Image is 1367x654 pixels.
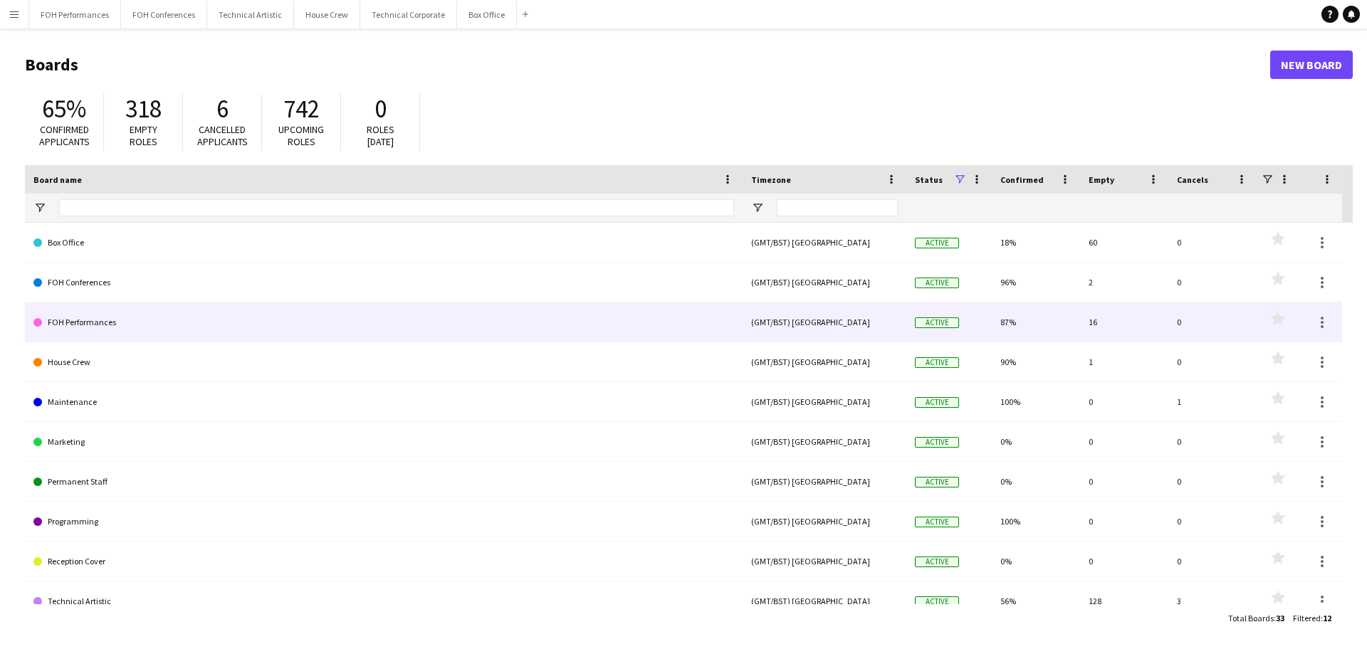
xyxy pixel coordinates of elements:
a: New Board [1270,51,1353,79]
span: Active [915,317,959,328]
span: Timezone [751,174,791,185]
div: 90% [992,342,1080,381]
span: 6 [216,93,229,125]
div: (GMT/BST) [GEOGRAPHIC_DATA] [743,422,906,461]
div: : [1293,604,1331,632]
span: Empty roles [130,123,157,148]
span: 12 [1323,613,1331,623]
span: Cancels [1177,174,1208,185]
div: 0 [1168,502,1257,541]
span: Upcoming roles [278,123,324,148]
div: 0 [1080,462,1168,501]
button: Open Filter Menu [33,201,46,214]
div: 1 [1168,382,1257,421]
a: House Crew [33,342,734,382]
button: Technical Corporate [360,1,457,28]
div: (GMT/BST) [GEOGRAPHIC_DATA] [743,462,906,501]
button: FOH Conferences [121,1,207,28]
div: 128 [1080,581,1168,621]
div: 0 [1080,382,1168,421]
div: 0 [1080,542,1168,581]
span: 0 [375,93,387,125]
div: 0 [1168,223,1257,262]
span: Roles [DATE] [367,123,394,148]
span: Active [915,357,959,368]
div: 0 [1080,502,1168,541]
span: Filtered [1293,613,1321,623]
div: 18% [992,223,1080,262]
span: 318 [125,93,162,125]
div: 96% [992,263,1080,302]
input: Timezone Filter Input [777,199,898,216]
div: (GMT/BST) [GEOGRAPHIC_DATA] [743,223,906,262]
span: Active [915,278,959,288]
div: 0 [1168,462,1257,501]
div: 1 [1080,342,1168,381]
span: Active [915,437,959,448]
div: : [1228,604,1284,632]
div: 0% [992,422,1080,461]
span: Cancelled applicants [197,123,248,148]
a: FOH Conferences [33,263,734,302]
span: 65% [42,93,86,125]
a: Box Office [33,223,734,263]
span: 33 [1276,613,1284,623]
div: (GMT/BST) [GEOGRAPHIC_DATA] [743,542,906,581]
span: Active [915,397,959,408]
div: 0 [1168,263,1257,302]
input: Board name Filter Input [59,199,734,216]
div: 0 [1168,422,1257,461]
div: 100% [992,502,1080,541]
a: FOH Performances [33,302,734,342]
button: Technical Artistic [207,1,294,28]
div: 2 [1080,263,1168,302]
div: (GMT/BST) [GEOGRAPHIC_DATA] [743,342,906,381]
a: Technical Artistic [33,581,734,621]
h1: Boards [25,54,1270,75]
span: Active [915,596,959,607]
span: 742 [283,93,320,125]
button: Open Filter Menu [751,201,764,214]
div: 100% [992,382,1080,421]
div: 56% [992,581,1080,621]
a: Permanent Staff [33,462,734,502]
a: Marketing [33,422,734,462]
span: Empty [1089,174,1114,185]
div: 60 [1080,223,1168,262]
a: Reception Cover [33,542,734,581]
span: Total Boards [1228,613,1274,623]
button: FOH Performances [29,1,121,28]
span: Active [915,517,959,527]
div: (GMT/BST) [GEOGRAPHIC_DATA] [743,382,906,421]
div: 0 [1168,302,1257,342]
span: Board name [33,174,82,185]
div: 0 [1168,342,1257,381]
div: 0% [992,542,1080,581]
div: (GMT/BST) [GEOGRAPHIC_DATA] [743,581,906,621]
div: 0 [1168,542,1257,581]
div: (GMT/BST) [GEOGRAPHIC_DATA] [743,502,906,541]
div: (GMT/BST) [GEOGRAPHIC_DATA] [743,302,906,342]
span: Confirmed applicants [39,123,90,148]
a: Maintenance [33,382,734,422]
div: 16 [1080,302,1168,342]
div: 87% [992,302,1080,342]
a: Programming [33,502,734,542]
button: Box Office [457,1,517,28]
button: House Crew [294,1,360,28]
div: (GMT/BST) [GEOGRAPHIC_DATA] [743,263,906,302]
div: 0% [992,462,1080,501]
div: 0 [1080,422,1168,461]
span: Confirmed [1000,174,1044,185]
span: Active [915,557,959,567]
div: 3 [1168,581,1257,621]
span: Active [915,238,959,248]
span: Status [915,174,943,185]
span: Active [915,477,959,487]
